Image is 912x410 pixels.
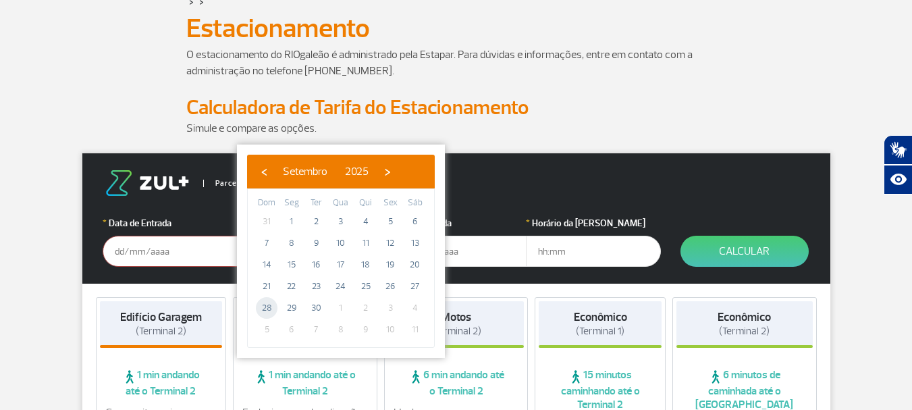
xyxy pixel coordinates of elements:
[355,232,377,254] span: 11
[256,276,277,297] span: 21
[330,232,352,254] span: 10
[431,325,481,338] span: (Terminal 2)
[103,216,238,230] label: Data de Entrada
[256,232,277,254] span: 7
[441,310,471,324] strong: Motos
[355,211,377,232] span: 4
[281,211,302,232] span: 1
[330,319,352,340] span: 8
[353,196,378,211] th: weekday
[256,319,277,340] span: 5
[379,319,401,340] span: 10
[576,325,624,338] span: (Terminal 1)
[379,232,401,254] span: 12
[526,236,661,267] input: hh:mm
[379,254,401,276] span: 19
[379,211,401,232] span: 5
[254,163,398,176] bs-datepicker-navigation-view: ​ ​ ​
[355,297,377,319] span: 2
[392,216,527,230] label: Data da Saída
[256,211,277,232] span: 31
[404,276,426,297] span: 27
[305,276,327,297] span: 23
[305,232,327,254] span: 9
[281,232,302,254] span: 8
[305,254,327,276] span: 16
[378,196,403,211] th: weekday
[329,196,354,211] th: weekday
[304,196,329,211] th: weekday
[186,47,726,79] p: O estacionamento do RIOgaleão é administrado pela Estapar. Para dúvidas e informações, entre em c...
[186,17,726,40] h1: Estacionamento
[884,165,912,195] button: Abrir recursos assistivos.
[345,165,369,178] span: 2025
[379,276,401,297] span: 26
[718,310,771,324] strong: Econômico
[256,297,277,319] span: 28
[404,232,426,254] span: 13
[283,165,327,178] span: Setembro
[379,297,401,319] span: 3
[404,211,426,232] span: 6
[237,145,445,358] bs-datepicker-container: calendar
[100,368,223,398] span: 1 min andando até o Terminal 2
[254,161,274,182] button: ‹
[884,135,912,195] div: Plugin de acessibilidade da Hand Talk.
[404,254,426,276] span: 20
[274,161,336,182] button: Setembro
[336,161,377,182] button: 2025
[330,297,352,319] span: 1
[574,310,627,324] strong: Econômico
[526,216,661,230] label: Horário da [PERSON_NAME]
[719,325,770,338] span: (Terminal 2)
[388,368,525,398] span: 6 min andando até o Terminal 2
[404,297,426,319] span: 4
[305,211,327,232] span: 2
[884,135,912,165] button: Abrir tradutor de língua de sinais.
[330,211,352,232] span: 3
[404,319,426,340] span: 11
[377,161,398,182] button: ›
[186,120,726,136] p: Simule e compare as opções.
[120,310,202,324] strong: Edifício Garagem
[279,196,304,211] th: weekday
[103,236,238,267] input: dd/mm/aaaa
[330,276,352,297] span: 24
[305,297,327,319] span: 30
[330,254,352,276] span: 17
[392,236,527,267] input: dd/mm/aaaa
[186,95,726,120] h2: Calculadora de Tarifa do Estacionamento
[256,254,277,276] span: 14
[355,254,377,276] span: 18
[281,297,302,319] span: 29
[254,196,279,211] th: weekday
[402,196,427,211] th: weekday
[355,319,377,340] span: 9
[281,319,302,340] span: 6
[136,325,186,338] span: (Terminal 2)
[103,170,192,196] img: logo-zul.png
[305,319,327,340] span: 7
[355,276,377,297] span: 25
[237,368,373,398] span: 1 min andando até o Terminal 2
[680,236,809,267] button: Calcular
[281,276,302,297] span: 22
[281,254,302,276] span: 15
[203,180,273,187] span: Parceiro Oficial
